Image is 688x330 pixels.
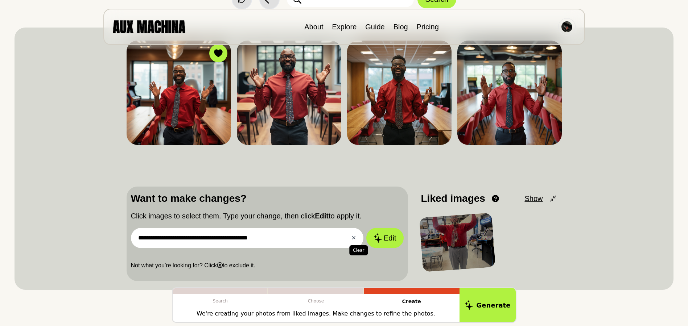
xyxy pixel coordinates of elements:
[332,23,357,31] a: Explore
[131,261,404,270] p: Not what you’re looking for? Click to exclude it.
[113,20,185,33] img: AUX MACHINA
[315,212,329,220] b: Edit
[217,262,223,268] b: ⓧ
[237,41,341,145] img: Search result
[421,191,485,206] p: Liked images
[347,41,452,145] img: Search result
[268,294,364,308] p: Choose
[127,41,231,145] img: Search result
[131,210,404,221] p: Click images to select them. Type your change, then click to apply it.
[364,294,460,309] p: Create
[197,309,435,318] p: We're creating your photos from liked images. Make changes to refine the photos.
[394,23,408,31] a: Blog
[457,41,562,145] img: Search result
[417,23,439,31] a: Pricing
[365,23,384,31] a: Guide
[131,191,404,206] p: Want to make changes?
[366,228,403,248] button: Edit
[524,193,543,204] span: Show
[524,193,557,204] button: Show
[460,288,516,322] button: Generate
[173,294,268,308] p: Search
[304,23,323,31] a: About
[561,21,572,32] img: Avatar
[349,245,368,255] span: Clear
[351,234,356,242] button: ✕Clear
